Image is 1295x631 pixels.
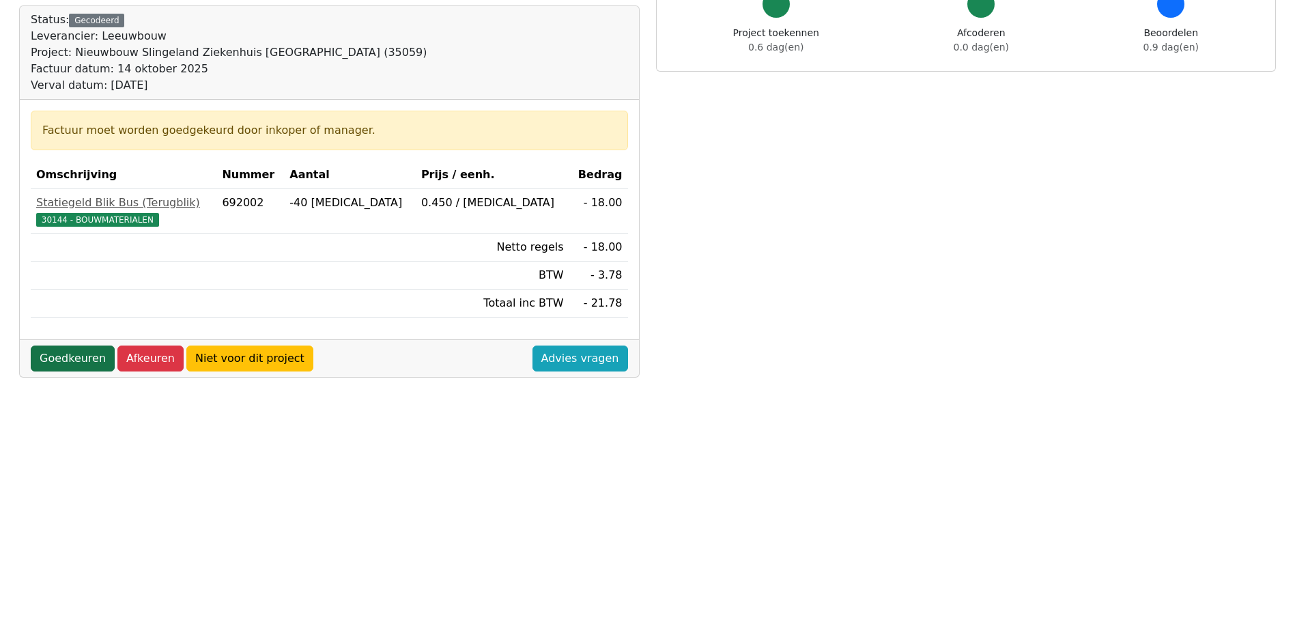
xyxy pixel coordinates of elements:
[416,290,569,318] td: Totaal inc BTW
[954,26,1009,55] div: Afcoderen
[31,77,427,94] div: Verval datum: [DATE]
[216,189,284,234] td: 692002
[31,346,115,371] a: Goedkeuren
[216,161,284,189] th: Nummer
[748,42,803,53] span: 0.6 dag(en)
[186,346,313,371] a: Niet voor dit project
[31,161,216,189] th: Omschrijving
[416,234,569,262] td: Netto regels
[36,213,159,227] span: 30144 - BOUWMATERIALEN
[733,26,819,55] div: Project toekennen
[569,290,628,318] td: - 21.78
[36,195,211,227] a: Statiegeld Blik Bus (Terugblik)30144 - BOUWMATERIALEN
[416,161,569,189] th: Prijs / eenh.
[1143,42,1199,53] span: 0.9 dag(en)
[569,189,628,234] td: - 18.00
[31,28,427,44] div: Leverancier: Leeuwbouw
[421,195,564,211] div: 0.450 / [MEDICAL_DATA]
[954,42,1009,53] span: 0.0 dag(en)
[289,195,410,211] div: -40 [MEDICAL_DATA]
[69,14,124,27] div: Gecodeerd
[42,122,616,139] div: Factuur moet worden goedgekeurd door inkoper of manager.
[532,346,628,371] a: Advies vragen
[569,234,628,262] td: - 18.00
[36,195,211,211] div: Statiegeld Blik Bus (Terugblik)
[31,44,427,61] div: Project: Nieuwbouw Slingeland Ziekenhuis [GEOGRAPHIC_DATA] (35059)
[569,262,628,290] td: - 3.78
[117,346,184,371] a: Afkeuren
[569,161,628,189] th: Bedrag
[284,161,416,189] th: Aantal
[1143,26,1199,55] div: Beoordelen
[31,61,427,77] div: Factuur datum: 14 oktober 2025
[416,262,569,290] td: BTW
[31,12,427,94] div: Status:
